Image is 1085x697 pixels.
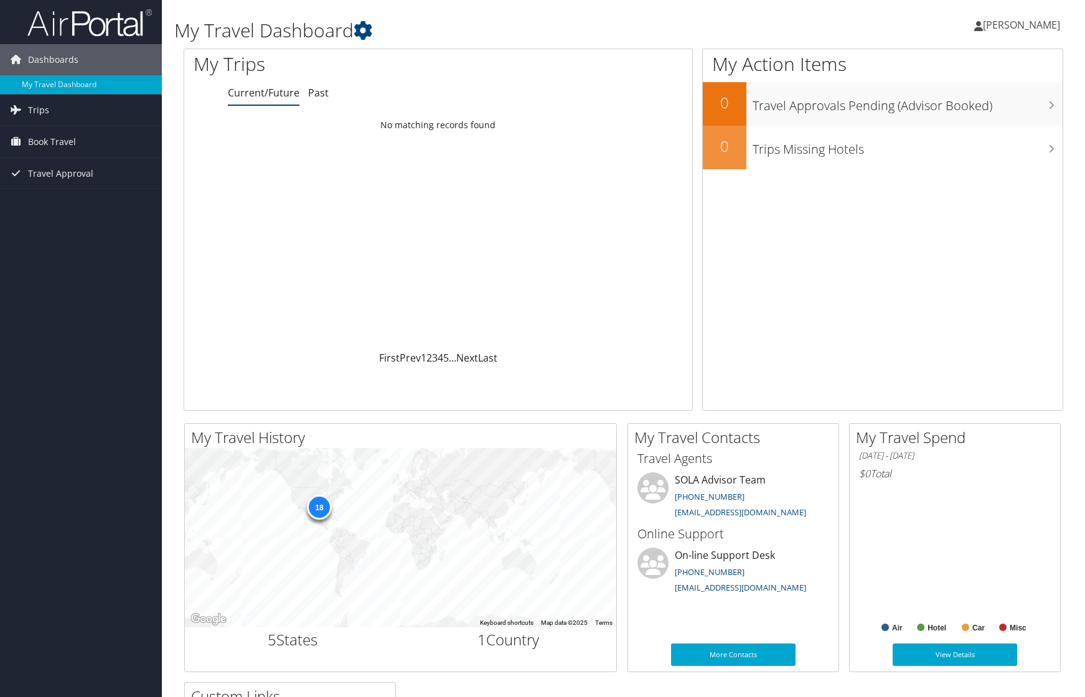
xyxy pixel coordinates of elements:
[703,136,746,157] h2: 0
[443,351,449,365] a: 5
[753,134,1063,158] h3: Trips Missing Hotels
[859,467,870,480] span: $0
[308,86,329,100] a: Past
[983,18,1060,32] span: [PERSON_NAME]
[410,629,608,650] h2: Country
[174,17,773,44] h1: My Travel Dashboard
[637,450,829,467] h3: Travel Agents
[928,624,946,632] text: Hotel
[703,51,1063,77] h1: My Action Items
[184,114,692,136] td: No matching records found
[675,566,744,578] a: [PHONE_NUMBER]
[637,525,829,543] h3: Online Support
[228,86,299,100] a: Current/Future
[703,92,746,113] h2: 0
[28,126,76,157] span: Book Travel
[480,619,533,627] button: Keyboard shortcuts
[28,158,93,189] span: Travel Approval
[191,427,616,448] h2: My Travel History
[456,351,478,365] a: Next
[28,44,78,75] span: Dashboards
[432,351,438,365] a: 3
[859,467,1051,480] h6: Total
[188,611,229,627] img: Google
[671,643,796,666] a: More Contacts
[27,8,152,37] img: airportal-logo.png
[194,629,392,650] h2: States
[426,351,432,365] a: 2
[893,643,1017,666] a: View Details
[703,82,1063,126] a: 0Travel Approvals Pending (Advisor Booked)
[541,619,588,626] span: Map data ©2025
[892,624,903,632] text: Air
[438,351,443,365] a: 4
[753,91,1063,115] h3: Travel Approvals Pending (Advisor Booked)
[675,582,806,593] a: [EMAIL_ADDRESS][DOMAIN_NAME]
[631,548,835,599] li: On-line Support Desk
[188,611,229,627] a: Open this area in Google Maps (opens a new window)
[974,6,1073,44] a: [PERSON_NAME]
[307,495,332,520] div: 18
[675,507,806,518] a: [EMAIL_ADDRESS][DOMAIN_NAME]
[400,351,421,365] a: Prev
[478,351,497,365] a: Last
[859,450,1051,462] h6: [DATE] - [DATE]
[379,351,400,365] a: First
[194,51,471,77] h1: My Trips
[268,629,276,650] span: 5
[595,619,613,626] a: Terms (opens in new tab)
[1010,624,1026,632] text: Misc
[28,95,49,126] span: Trips
[856,427,1060,448] h2: My Travel Spend
[477,629,486,650] span: 1
[675,491,744,502] a: [PHONE_NUMBER]
[449,351,456,365] span: …
[972,624,985,632] text: Car
[631,472,835,523] li: SOLA Advisor Team
[634,427,838,448] h2: My Travel Contacts
[703,126,1063,169] a: 0Trips Missing Hotels
[421,351,426,365] a: 1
